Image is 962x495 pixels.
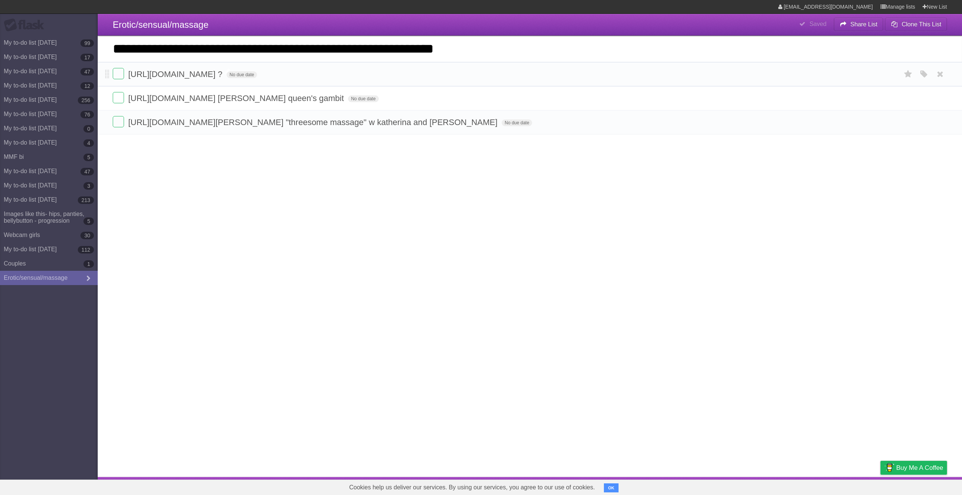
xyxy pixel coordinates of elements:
[128,118,499,127] span: [URL][DOMAIN_NAME][PERSON_NAME] "threesome massage" w katherina and [PERSON_NAME]
[227,71,257,78] span: No due date
[884,461,894,474] img: Buy me a coffee
[83,125,94,133] b: 0
[342,480,602,495] span: Cookies help us deliver our services. By using our services, you agree to our use of cookies.
[80,111,94,118] b: 76
[880,461,947,475] a: Buy me a coffee
[80,232,94,239] b: 30
[834,18,883,31] button: Share List
[80,54,94,61] b: 17
[604,483,619,492] button: OK
[805,479,836,493] a: Developers
[885,18,947,31] button: Clone This List
[78,97,94,104] b: 256
[845,479,862,493] a: Terms
[348,95,378,102] span: No due date
[780,479,796,493] a: About
[850,21,877,27] b: Share List
[78,196,94,204] b: 213
[901,68,915,80] label: Star task
[83,182,94,190] b: 3
[896,461,943,474] span: Buy me a coffee
[83,139,94,147] b: 4
[871,479,890,493] a: Privacy
[809,21,826,27] b: Saved
[113,116,124,127] label: Done
[80,39,94,47] b: 99
[4,18,49,32] div: Flask
[128,69,224,79] span: [URL][DOMAIN_NAME] ?
[128,94,346,103] span: [URL][DOMAIN_NAME] [PERSON_NAME] queen's gambit
[80,68,94,75] b: 47
[83,217,94,225] b: 5
[80,168,94,175] b: 47
[113,68,124,79] label: Done
[80,82,94,90] b: 12
[502,119,532,126] span: No due date
[901,21,941,27] b: Clone This List
[78,246,94,254] b: 112
[113,20,209,30] span: Erotic/sensual/massage
[900,479,947,493] a: Suggest a feature
[83,260,94,268] b: 1
[83,154,94,161] b: 5
[113,92,124,103] label: Done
